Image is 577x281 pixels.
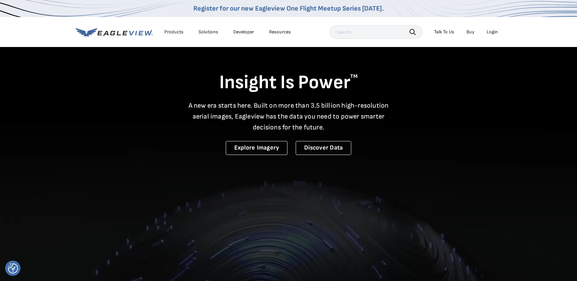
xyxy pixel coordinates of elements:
[226,141,288,155] a: Explore Imagery
[193,4,384,13] a: Register for our new Eagleview One Flight Meetup Series [DATE].
[76,71,501,95] h1: Insight Is Power
[296,141,351,155] a: Discover Data
[233,29,254,35] a: Developer
[467,29,474,35] a: Buy
[434,29,454,35] div: Talk To Us
[184,100,393,133] p: A new era starts here. Built on more than 3.5 billion high-resolution aerial images, Eagleview ha...
[487,29,498,35] div: Login
[350,73,358,80] sup: TM
[269,29,291,35] div: Resources
[198,29,218,35] div: Solutions
[330,25,423,39] input: Search
[164,29,183,35] div: Products
[8,263,18,274] button: Consent Preferences
[8,263,18,274] img: Revisit consent button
